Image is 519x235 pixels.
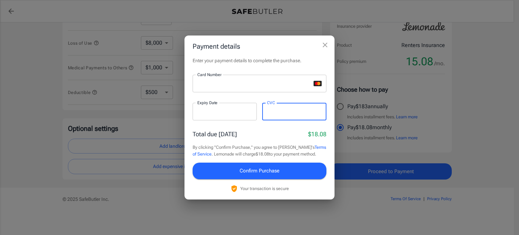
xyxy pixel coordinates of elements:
[267,100,275,105] label: CVC
[308,130,326,139] p: $18.08
[267,109,322,115] iframe: Secure CVC input frame
[197,72,221,77] label: Card Number
[184,36,335,57] h2: Payment details
[240,166,279,175] span: Confirm Purchase
[197,100,218,105] label: Expiry Date
[193,57,326,64] p: Enter your payment details to complete the purchase.
[193,145,326,157] a: Terms of Service
[193,144,326,157] p: By clicking "Confirm Purchase," you agree to [PERSON_NAME]'s . Lemonade will charge $18.08 to you...
[197,80,311,87] iframe: Secure card number input frame
[314,81,322,86] svg: mastercard
[240,185,289,192] p: Your transaction is secure
[193,130,237,139] p: Total due [DATE]
[197,109,252,115] iframe: Secure expiration date input frame
[318,38,332,52] button: close
[193,163,326,179] button: Confirm Purchase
